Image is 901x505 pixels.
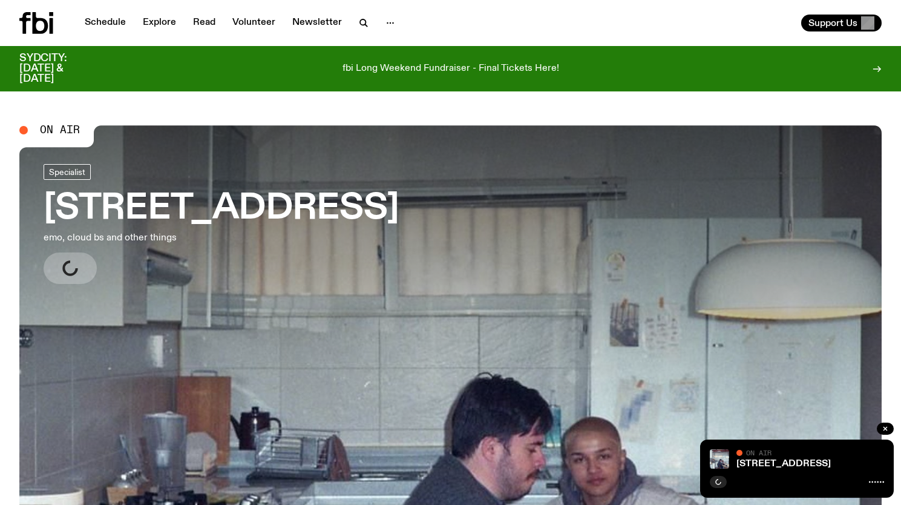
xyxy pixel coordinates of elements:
span: Specialist [49,168,85,177]
a: Volunteer [225,15,283,31]
button: Support Us [801,15,882,31]
span: Support Us [808,18,857,28]
img: Pat sits at a dining table with his profile facing the camera. Rhea sits to his left facing the c... [710,449,729,469]
p: fbi Long Weekend Fundraiser - Final Tickets Here! [342,64,559,74]
span: On Air [746,449,772,457]
h3: SYDCITY: [DATE] & [DATE] [19,53,97,84]
h3: [STREET_ADDRESS] [44,192,399,226]
a: [STREET_ADDRESS] [736,459,831,469]
a: Explore [136,15,183,31]
a: Schedule [77,15,133,31]
p: emo, cloud bs and other things [44,231,353,245]
a: Specialist [44,164,91,180]
span: On Air [40,125,80,136]
a: Read [186,15,223,31]
a: [STREET_ADDRESS]emo, cloud bs and other things [44,164,399,284]
a: Newsletter [285,15,349,31]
